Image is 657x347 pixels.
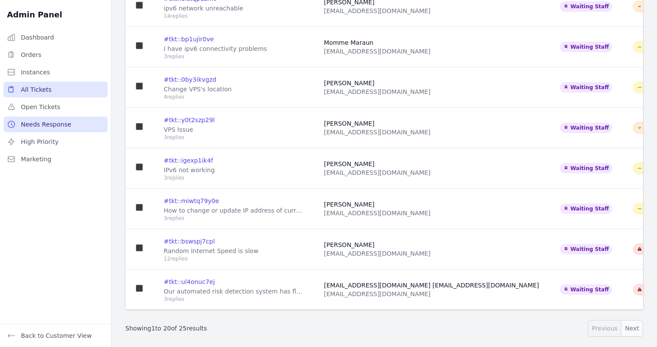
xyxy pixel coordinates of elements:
div: [EMAIL_ADDRESS][DOMAIN_NAME] [EMAIL_ADDRESS][DOMAIN_NAME] [324,281,539,290]
span: 20 [163,325,171,332]
button: Previous [588,320,621,337]
a: Back to Customer View [7,331,92,340]
div: 3 replies [164,134,215,141]
span: Waiting Staff [560,204,612,214]
button: #tkt::y0t2szp29l [164,116,215,124]
div: IPv6 not working [164,166,215,174]
a: All Tickets [3,82,108,97]
a: Needs Response [3,117,108,132]
span: Waiting Staff [560,42,612,52]
div: 3 replies [164,215,303,222]
div: Random Internet Speed is slow [164,247,259,255]
span: Waiting Staff [560,244,612,254]
div: [PERSON_NAME] [324,119,539,128]
span: Waiting Staff [560,163,612,173]
span: Waiting Staff [560,284,612,295]
div: How to change or update IP address of current VPS [164,206,303,215]
div: [PERSON_NAME] [324,240,539,249]
div: [PERSON_NAME] [324,160,539,168]
a: Marketing [3,151,108,167]
div: [EMAIL_ADDRESS][DOMAIN_NAME] [324,249,539,258]
p: Showing to of results [125,324,207,333]
div: [EMAIL_ADDRESS][DOMAIN_NAME] [324,47,539,56]
a: High Priority [3,134,108,150]
div: 14 replies [164,13,243,20]
button: #tkt::bp1ujir0ve [164,35,214,43]
h2: Admin Panel [7,9,62,21]
div: [EMAIL_ADDRESS][DOMAIN_NAME] [324,290,539,298]
div: [EMAIL_ADDRESS][DOMAIN_NAME] [324,168,539,177]
div: VPS Issue [164,125,215,134]
a: Instances [3,64,108,80]
a: Dashboard [3,30,108,45]
span: 1 [151,325,155,332]
div: [EMAIL_ADDRESS][DOMAIN_NAME] [324,128,539,137]
button: #tkt::bswspj7cpl [164,237,215,246]
div: [EMAIL_ADDRESS][DOMAIN_NAME] [324,7,539,15]
button: #tkt::miwtq79y0e [164,197,219,205]
span: 25 [179,325,187,332]
div: [PERSON_NAME] [324,79,539,87]
div: Change VPS's location [164,85,232,93]
button: #tkt::igexp1ik4f [164,156,213,165]
div: 3 replies [164,296,303,303]
div: Momme Maraun [324,38,539,47]
span: Waiting Staff [560,123,612,133]
button: Next [621,320,643,337]
span: Waiting Staff [560,82,612,93]
div: [EMAIL_ADDRESS][DOMAIN_NAME] [324,87,539,96]
div: ipv6 network unreachable [164,4,243,13]
div: 3 replies [164,174,215,181]
span: Waiting Staff [560,1,612,12]
div: 3 replies [164,53,267,60]
div: Our automated risk detection system has flagged your transaction as high risk. If you are using a... [164,287,303,296]
button: #tkt::ul4onuc7ej [164,277,215,286]
div: [PERSON_NAME] [324,200,539,209]
div: I have ipv6 connectivity problems [164,44,267,53]
a: Orders [3,47,108,63]
div: 4 replies [164,93,232,100]
div: [EMAIL_ADDRESS][DOMAIN_NAME] [324,209,539,217]
a: Open Tickets [3,99,108,115]
div: 12 replies [164,255,259,262]
button: #tkt::0by3ikvgzd [164,75,216,84]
